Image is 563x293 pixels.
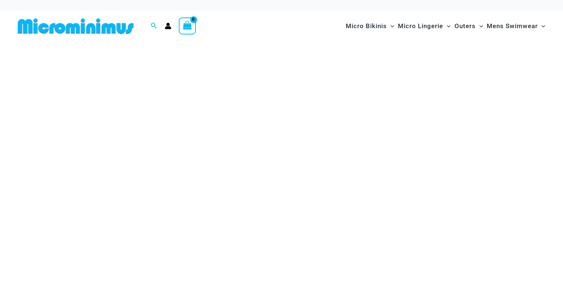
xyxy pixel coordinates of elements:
[443,17,450,36] span: Menu Toggle
[398,17,443,36] span: Micro Lingerie
[396,15,452,37] a: Micro LingerieMenu ToggleMenu Toggle
[15,18,137,34] img: MM SHOP LOGO FLAT
[476,17,483,36] span: Menu Toggle
[346,17,387,36] span: Micro Bikinis
[179,17,196,34] a: View Shopping Cart, empty
[387,17,394,36] span: Menu Toggle
[343,14,548,39] nav: Site Navigation
[538,17,545,36] span: Menu Toggle
[455,17,476,36] span: Outers
[485,15,547,37] a: Mens SwimwearMenu ToggleMenu Toggle
[165,23,171,29] a: Account icon link
[487,17,538,36] span: Mens Swimwear
[151,21,157,31] a: Search icon link
[344,15,396,37] a: Micro BikinisMenu ToggleMenu Toggle
[453,15,485,37] a: OutersMenu ToggleMenu Toggle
